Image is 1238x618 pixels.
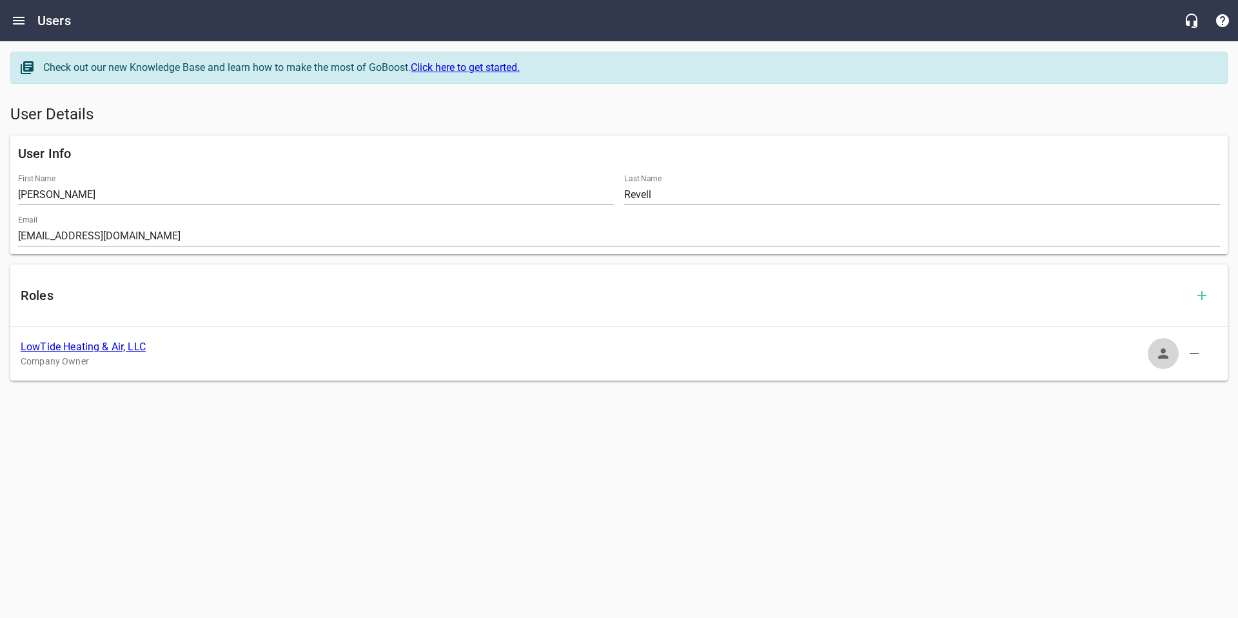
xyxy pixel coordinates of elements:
[411,61,520,74] a: Click here to get started.
[37,10,71,31] h6: Users
[21,285,1186,306] h6: Roles
[18,216,37,224] label: Email
[1179,338,1210,369] button: Delete Role
[18,143,1220,164] h6: User Info
[1207,5,1238,36] button: Support Portal
[21,355,1197,368] p: Company Owner
[21,341,146,353] a: LowTide Heating & Air, LLC
[10,105,1228,125] h5: User Details
[624,175,662,183] label: Last Name
[3,5,34,36] button: Open drawer
[43,60,1214,75] div: Check out our new Knowledge Base and learn how to make the most of GoBoost.
[1186,280,1217,311] button: Add Role
[1176,5,1207,36] button: Live Chat
[18,175,55,183] label: First Name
